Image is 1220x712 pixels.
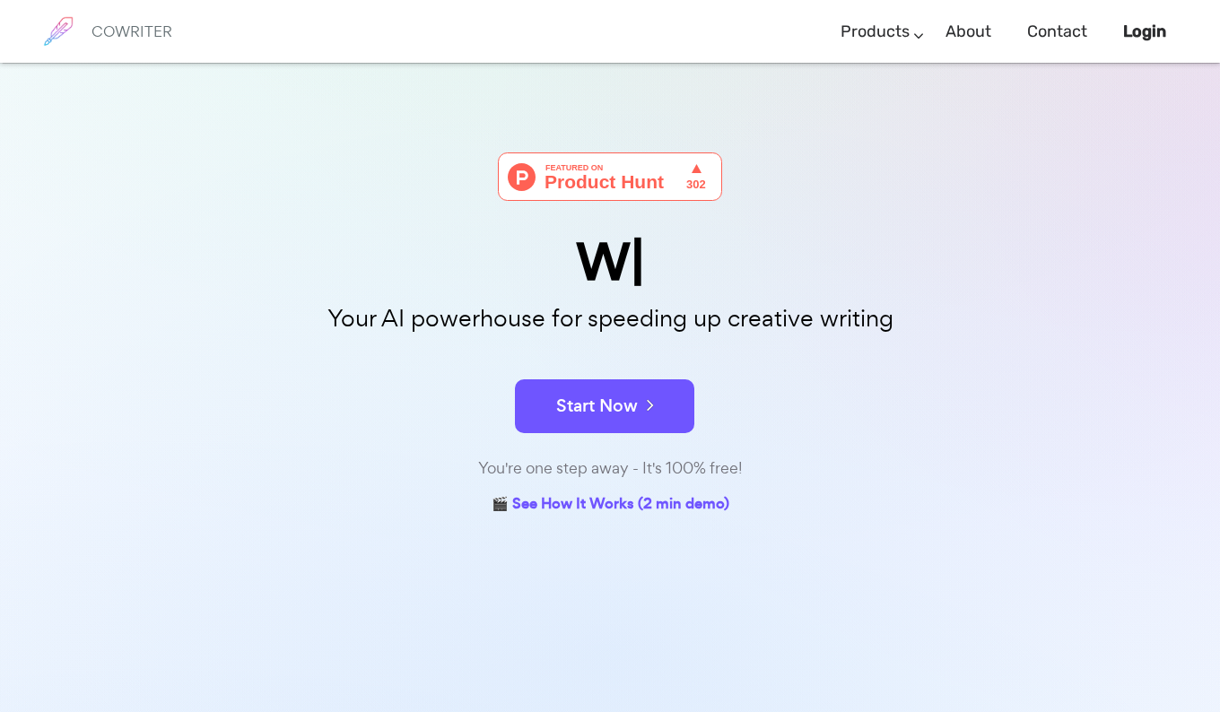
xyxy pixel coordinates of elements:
[91,23,172,39] h6: COWRITER
[1027,5,1087,58] a: Contact
[841,5,910,58] a: Products
[1123,22,1166,41] b: Login
[498,152,722,201] img: Cowriter - Your AI buddy for speeding up creative writing | Product Hunt
[515,379,694,433] button: Start Now
[492,491,729,519] a: 🎬 See How It Works (2 min demo)
[36,9,81,54] img: brand logo
[161,237,1059,288] div: W
[161,456,1059,482] div: You're one step away - It's 100% free!
[945,5,991,58] a: About
[1123,5,1166,58] a: Login
[161,300,1059,338] p: Your AI powerhouse for speeding up creative writing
